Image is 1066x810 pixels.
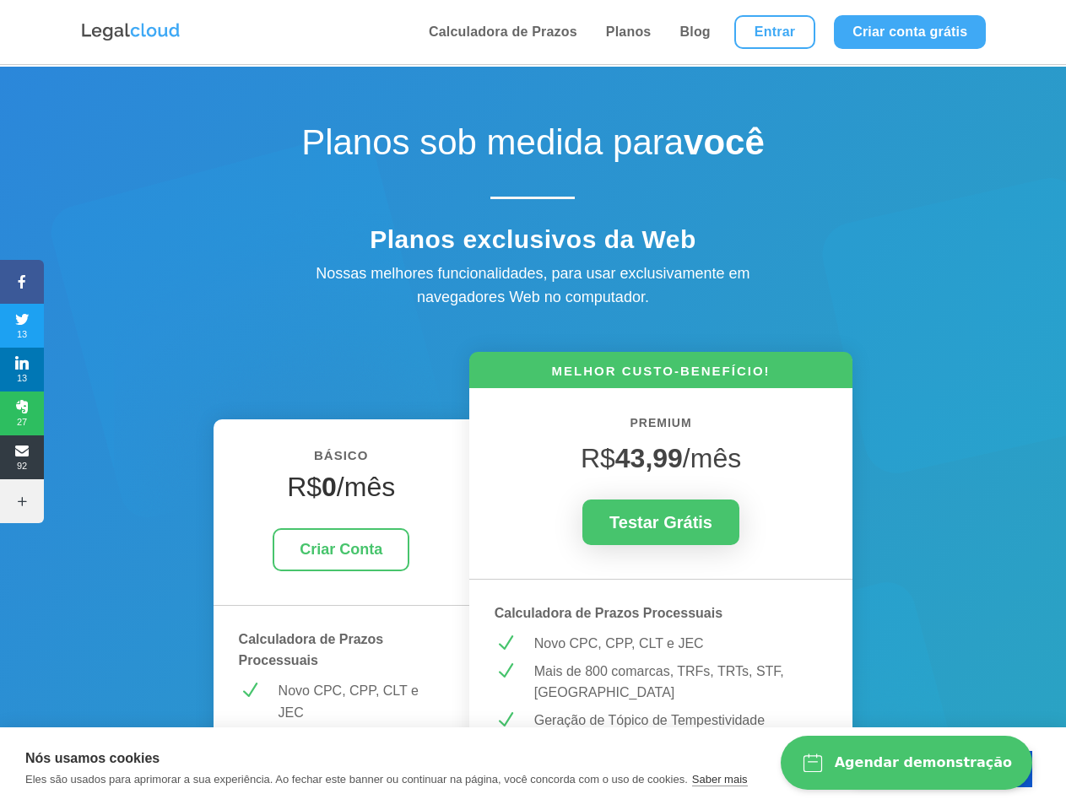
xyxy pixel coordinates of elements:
[582,499,739,545] a: Testar Grátis
[239,680,260,701] span: N
[495,661,516,682] span: N
[239,445,444,475] h6: BÁSICO
[684,122,765,162] strong: você
[495,633,516,654] span: N
[834,15,986,49] a: Criar conta grátis
[25,773,688,786] p: Eles são usados para aprimorar a sua experiência. Ao fechar este banner ou continuar na página, v...
[495,413,828,442] h6: PREMIUM
[495,606,722,620] strong: Calculadora de Prazos Processuais
[322,472,337,502] strong: 0
[279,680,444,723] p: Novo CPC, CPP, CLT e JEC
[237,121,828,172] h1: Planos sob medida para
[534,633,828,655] p: Novo CPC, CPP, CLT e JEC
[495,710,516,731] span: N
[25,751,160,765] strong: Nós usamos cookies
[80,21,181,43] img: Logo da Legalcloud
[279,262,786,310] div: Nossas melhores funcionalidades, para usar exclusivamente em navegadores Web no computador.
[615,443,683,473] strong: 43,99
[469,362,853,388] h6: MELHOR CUSTO-BENEFÍCIO!
[734,15,815,49] a: Entrar
[239,471,444,511] h4: R$ /mês
[273,528,409,571] a: Criar Conta
[239,632,384,668] strong: Calculadora de Prazos Processuais
[692,773,748,786] a: Saber mais
[534,710,828,732] p: Geração de Tópico de Tempestividade
[581,443,741,473] span: R$ /mês
[237,224,828,263] h4: Planos exclusivos da Web
[534,661,828,704] p: Mais de 800 comarcas, TRFs, TRTs, STF, [GEOGRAPHIC_DATA]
